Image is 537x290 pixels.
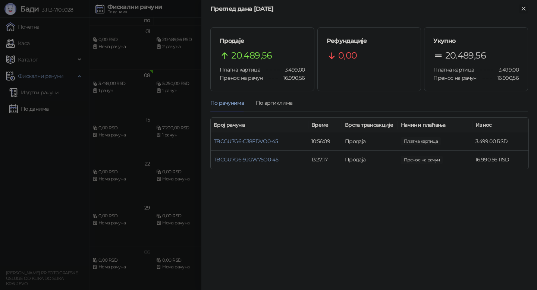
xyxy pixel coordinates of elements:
th: Начини плаћања [398,118,472,132]
span: 16.990,56 [278,74,305,82]
span: 20.489,56 [231,48,272,63]
th: Број рачуна [211,118,308,132]
span: 16.990,56 [401,156,443,164]
div: По артиклима [256,99,292,107]
div: Преглед дана [DATE] [210,4,519,13]
h5: Укупно [433,37,519,45]
th: Врста трансакције [342,118,398,132]
th: Време [308,118,342,132]
a: TBCGU7G6-9JGW75O0-45 [214,156,278,163]
span: 3.499,00 [493,66,519,74]
td: Продаја [342,132,398,151]
td: 10:56:09 [308,132,342,151]
span: Платна картица [220,66,260,73]
td: 13:37:17 [308,151,342,169]
h5: Рефундације [327,37,412,45]
span: Платна картица [433,66,474,73]
span: 3.499,00 [280,66,305,74]
span: 0,00 [338,48,357,63]
span: 3.499,00 [401,137,441,145]
span: Пренос на рачун [220,75,263,81]
span: 16.990,56 [492,74,519,82]
div: По рачунима [210,99,244,107]
td: Продаја [342,151,398,169]
h5: Продаје [220,37,305,45]
button: Close [519,4,528,13]
td: 16.990,56 RSD [472,151,528,169]
a: TBCGU7G6-C38FDVO0-45 [214,138,278,145]
span: 20.489,56 [445,48,486,63]
th: Износ [472,118,528,132]
span: Пренос на рачун [433,75,476,81]
td: 3.499,00 RSD [472,132,528,151]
